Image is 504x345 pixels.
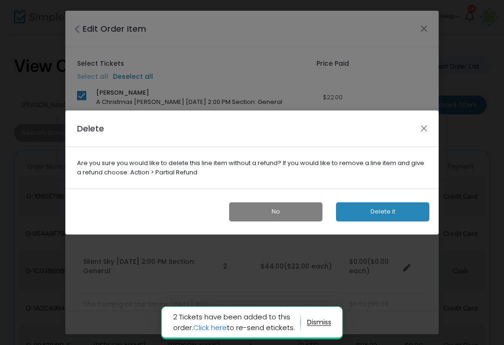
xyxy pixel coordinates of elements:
[77,159,427,177] b: Are you sure you would like to delete this line item without a refund? If you would like to remov...
[229,202,322,221] button: No
[418,123,430,135] button: Close
[77,122,104,135] h4: Delete
[193,323,227,332] a: Click here
[307,315,331,330] button: dismiss
[336,202,429,221] button: Delete it
[173,312,301,333] span: 2 Tickets have been added to this order. to re-send etickets.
